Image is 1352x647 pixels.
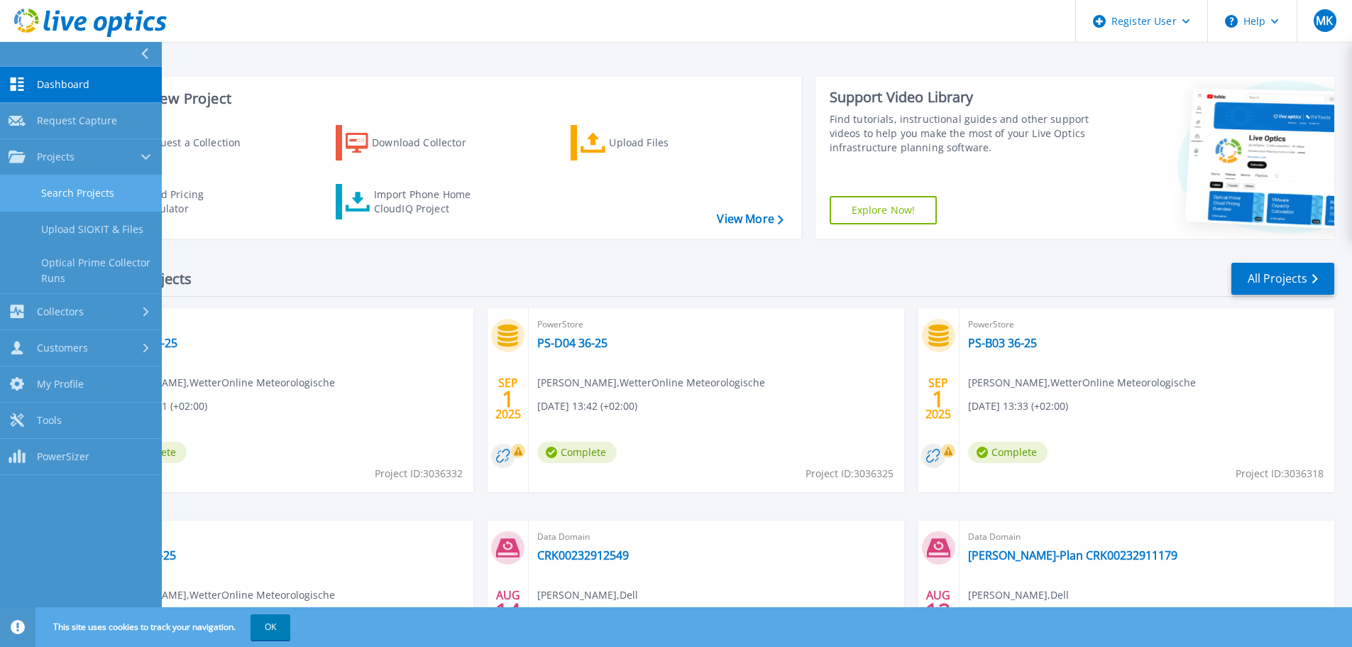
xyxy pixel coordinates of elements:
[968,587,1069,603] span: [PERSON_NAME] , Dell
[968,548,1177,562] a: [PERSON_NAME]-Plan CRK00232911179
[537,587,638,603] span: [PERSON_NAME] , Dell
[101,184,259,219] a: Cloud Pricing Calculator
[925,585,952,637] div: AUG 2025
[968,375,1196,391] span: [PERSON_NAME] , WetterOnline Meteorologische
[107,317,465,332] span: PowerStore
[968,398,1068,414] span: [DATE] 13:33 (+02:00)
[374,187,485,216] div: Import Phone Home CloudIQ Project
[537,317,895,332] span: PowerStore
[37,78,89,91] span: Dashboard
[37,114,117,127] span: Request Capture
[101,125,259,161] a: Request a Collection
[806,466,894,482] span: Project ID: 3036325
[830,112,1094,155] div: Find tutorials, instructional guides and other support videos to help you make the most of your L...
[37,450,89,463] span: PowerSizer
[537,442,617,463] span: Complete
[141,129,255,157] div: Request a Collection
[968,529,1326,545] span: Data Domain
[101,91,783,107] h3: Start a New Project
[609,129,722,157] div: Upload Files
[37,342,88,354] span: Customers
[39,614,290,640] span: This site uses cookies to track your navigation.
[537,336,608,350] a: PS-D04 36-25
[107,587,335,603] span: [PERSON_NAME] , WetterOnline Meteorologische
[537,398,637,414] span: [DATE] 13:42 (+02:00)
[495,585,522,637] div: AUG 2025
[968,317,1326,332] span: PowerStore
[37,378,84,391] span: My Profile
[37,305,84,318] span: Collectors
[336,125,494,161] a: Download Collector
[571,125,729,161] a: Upload Files
[107,529,465,545] span: PowerStore
[139,187,253,216] div: Cloud Pricing Calculator
[925,605,951,617] span: 12
[1231,263,1334,295] a: All Projects
[717,212,783,226] a: View More
[830,196,938,224] a: Explore Now!
[537,548,629,562] a: CRK00232912549
[251,614,290,640] button: OK
[925,373,952,425] div: SEP 2025
[37,151,75,163] span: Projects
[375,466,463,482] span: Project ID: 3036332
[537,529,895,545] span: Data Domain
[968,442,1048,463] span: Complete
[107,375,335,391] span: [PERSON_NAME] , WetterOnline Meteorologische
[830,88,1094,107] div: Support Video Library
[502,393,515,405] span: 1
[1316,15,1333,26] span: MK
[495,605,521,617] span: 14
[495,373,522,425] div: SEP 2025
[537,375,765,391] span: [PERSON_NAME] , WetterOnline Meteorologische
[932,393,945,405] span: 1
[1236,466,1324,482] span: Project ID: 3036318
[968,336,1037,350] a: PS-B03 36-25
[372,129,485,157] div: Download Collector
[37,414,62,427] span: Tools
